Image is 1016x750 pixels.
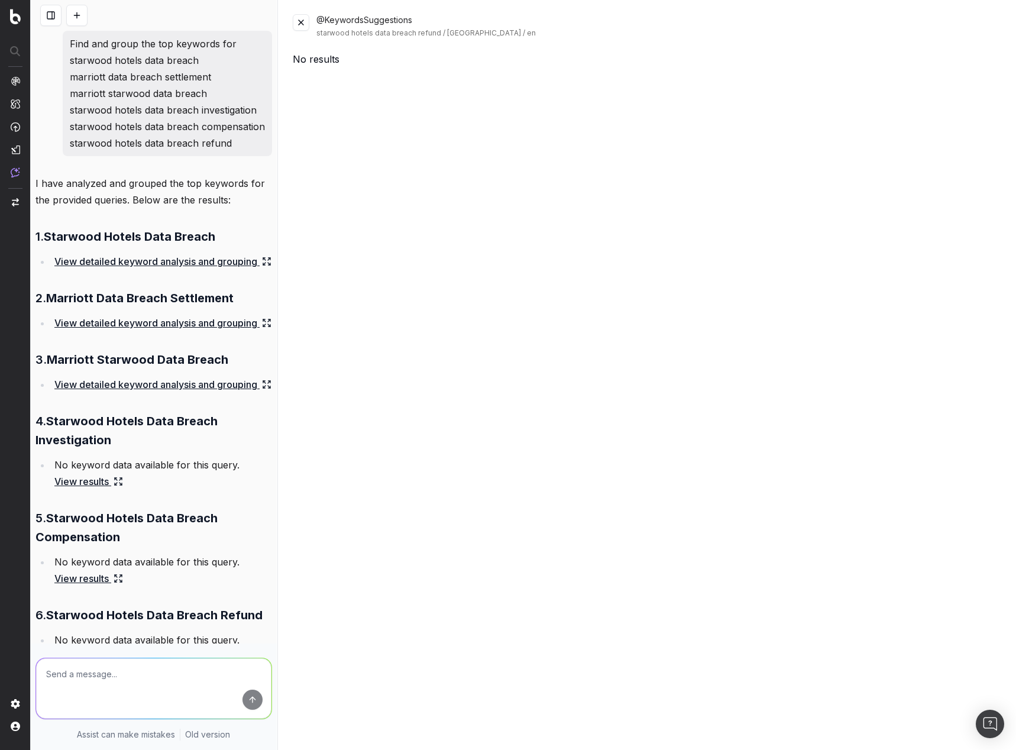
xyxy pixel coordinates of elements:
[51,457,272,490] li: No keyword data available for this query.
[51,554,272,587] li: No keyword data available for this query.
[11,122,20,132] img: Activation
[54,315,271,331] a: View detailed keyword analysis and grouping
[11,99,20,109] img: Intelligence
[47,353,228,367] strong: Marriott Starwood Data Breach
[35,511,221,544] strong: Starwood Hotels Data Breach Compensation
[35,350,272,369] h3: 3.
[293,52,1002,66] div: No results
[54,253,271,270] a: View detailed keyword analysis and grouping
[35,227,272,246] h3: 1.
[70,35,265,151] p: Find and group the top keywords for starwood hotels data breach marriott data breach settlement m...
[35,412,272,450] h3: 4.
[316,14,1002,38] div: @KeywordsSuggestions
[44,229,215,244] strong: Starwood Hotels Data Breach
[77,729,175,741] p: Assist can make mistakes
[11,699,20,709] img: Setting
[54,473,123,490] a: View results
[46,608,263,622] strong: Starwood Hotels Data Breach Refund
[976,710,1004,738] div: Open Intercom Messenger
[35,509,272,547] h3: 5.
[35,175,272,208] p: I have analyzed and grouped the top keywords for the provided queries. Below are the results:
[54,376,271,393] a: View detailed keyword analysis and grouping
[35,414,221,447] strong: Starwood Hotels Data Breach Investigation
[35,289,272,308] h3: 2.
[11,722,20,731] img: My account
[35,606,272,625] h3: 6.
[11,76,20,86] img: Analytics
[11,167,20,177] img: Assist
[185,729,230,741] a: Old version
[46,291,234,305] strong: Marriott Data Breach Settlement
[54,570,123,587] a: View results
[51,632,272,665] li: No keyword data available for this query.
[10,9,21,24] img: Botify logo
[11,145,20,154] img: Studio
[12,198,19,206] img: Switch project
[316,28,1002,38] div: starwood hotels data breach refund / [GEOGRAPHIC_DATA] / en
